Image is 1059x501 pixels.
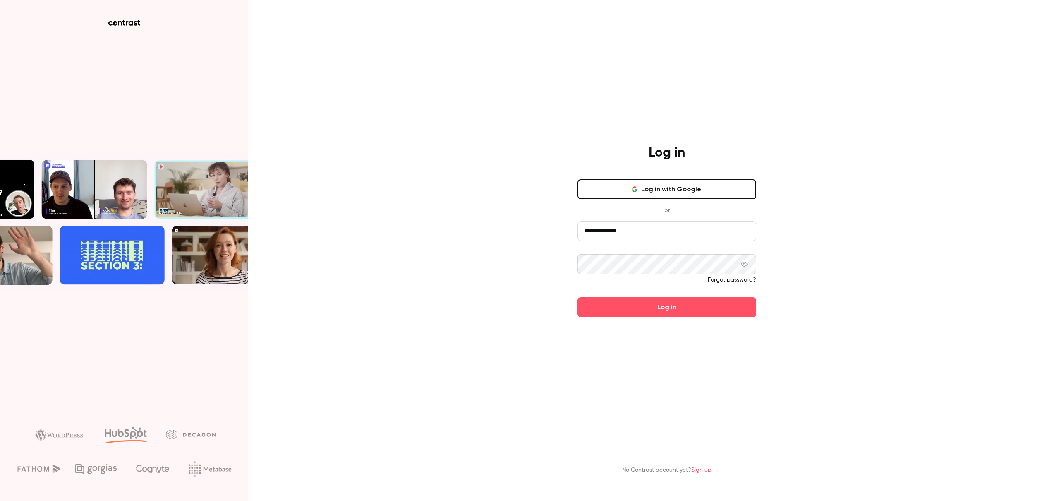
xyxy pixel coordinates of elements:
a: Forgot password? [708,277,756,283]
button: Log in with Google [577,179,756,199]
h4: Log in [649,145,685,161]
img: decagon [166,430,216,439]
span: or [660,206,674,214]
a: Sign up [691,467,712,473]
button: Log in [577,297,756,317]
p: No Contrast account yet? [622,466,712,475]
